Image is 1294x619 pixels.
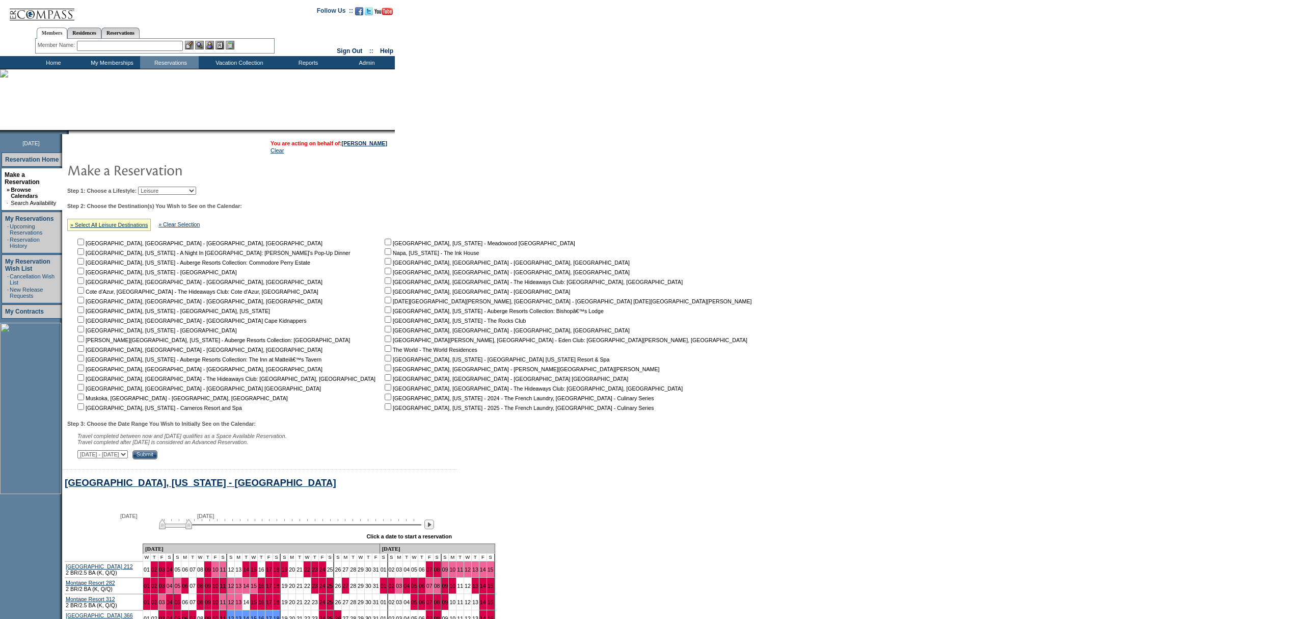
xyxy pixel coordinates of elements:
[304,566,310,573] a: 22
[335,583,341,589] a: 26
[181,554,189,561] td: M
[266,566,272,573] a: 17
[66,612,133,618] a: [GEOGRAPHIC_DATA] 366
[235,583,241,589] a: 13
[442,583,448,589] a: 09
[296,599,303,605] a: 21
[411,566,417,573] a: 05
[350,566,356,573] a: 28
[220,583,226,589] a: 11
[235,566,241,573] a: 13
[419,599,425,605] a: 06
[11,200,56,206] a: Search Availability
[296,583,303,589] a: 21
[82,56,140,69] td: My Memberships
[365,10,373,16] a: Follow us on Twitter
[75,298,322,304] nobr: [GEOGRAPHIC_DATA], [GEOGRAPHIC_DATA] - [GEOGRAPHIC_DATA], [GEOGRAPHIC_DATA]
[449,583,455,589] a: 10
[403,566,410,573] a: 04
[5,258,50,272] a: My Reservation Wish List
[174,599,180,605] a: 05
[75,337,350,343] nobr: [PERSON_NAME][GEOGRAPHIC_DATA], [US_STATE] - Auberge Resorts Collection: [GEOGRAPHIC_DATA]
[75,405,242,411] nobr: [GEOGRAPHIC_DATA], [US_STATE] - Carneros Resort and Spa
[312,583,318,589] a: 23
[383,356,609,363] nobr: [GEOGRAPHIC_DATA], [US_STATE] - [GEOGRAPHIC_DATA] [US_STATE] Resort & Spa
[278,56,336,69] td: Reports
[212,599,219,605] a: 10
[350,583,356,589] a: 28
[10,273,55,286] a: Cancellation Wish List
[75,260,310,266] nobr: [GEOGRAPHIC_DATA], [US_STATE] - Auberge Resorts Collection: Commodore Perry Estate
[228,599,234,605] a: 12
[66,596,115,602] a: Montage Resort 312
[65,130,69,134] img: promoShadowLeftCorner.gif
[289,583,295,589] a: 20
[383,308,604,314] nobr: [GEOGRAPHIC_DATA], [US_STATE] - Auberge Resorts Collection: Bishopâ€™s Lodge
[365,583,371,589] a: 30
[319,566,326,573] a: 24
[271,140,387,146] span: You are acting on behalf of:
[75,250,351,256] nobr: [GEOGRAPHIC_DATA], [US_STATE] - A Night In [GEOGRAPHIC_DATA]: [PERSON_NAME]'s Pop-Up Dinner
[174,566,180,573] a: 05
[383,376,628,382] nobr: [GEOGRAPHIC_DATA], [GEOGRAPHIC_DATA] - [GEOGRAPHIC_DATA] [GEOGRAPHIC_DATA]
[389,583,395,589] a: 02
[144,583,150,589] a: 01
[197,513,214,519] span: [DATE]
[204,554,212,561] td: T
[158,554,166,561] td: F
[101,28,140,38] a: Reservations
[258,599,264,605] a: 16
[424,520,434,529] img: Next
[266,599,272,605] a: 17
[342,599,348,605] a: 27
[381,583,387,589] a: 01
[457,566,463,573] a: 11
[220,554,228,561] td: S
[243,599,249,605] a: 14
[342,566,348,573] a: 27
[174,554,181,561] td: S
[11,187,38,199] a: Browse Calendars
[383,347,477,353] nobr: The World - The World Residences
[366,533,452,539] div: Click a date to start a reservation
[65,477,336,488] a: [GEOGRAPHIC_DATA], [US_STATE] - [GEOGRAPHIC_DATA]
[258,566,264,573] a: 16
[67,203,242,209] b: Step 2: Choose the Destination(s) You Wish to See on the Calendar:
[67,188,137,194] b: Step 1: Choose a Lifestyle:
[271,147,284,153] a: Clear
[383,405,654,411] nobr: [GEOGRAPHIC_DATA], [US_STATE] - 2025 - The French Laundry, [GEOGRAPHIC_DATA] - Culinary Series
[488,583,494,589] a: 15
[383,260,630,266] nobr: [GEOGRAPHIC_DATA], [GEOGRAPHIC_DATA] - [GEOGRAPHIC_DATA], [GEOGRAPHIC_DATA]
[75,395,288,401] nobr: Muskoka, [GEOGRAPHIC_DATA] - [GEOGRAPHIC_DATA], [GEOGRAPHIC_DATA]
[185,41,194,49] img: b_edit.gif
[220,566,226,573] a: 11
[472,599,478,605] a: 13
[396,566,402,573] a: 03
[342,583,348,589] a: 27
[327,566,333,573] a: 25
[480,583,486,589] a: 14
[75,385,321,392] nobr: [GEOGRAPHIC_DATA], [GEOGRAPHIC_DATA] - [GEOGRAPHIC_DATA] [GEOGRAPHIC_DATA]
[374,8,393,15] img: Subscribe to our YouTube Channel
[374,10,393,16] a: Subscribe to our YouTube Channel
[151,554,158,561] td: T
[7,187,10,193] b: »
[75,356,321,363] nobr: [GEOGRAPHIC_DATA], [US_STATE] - Auberge Resorts Collection: The Inn at Matteiâ€™s Tavern
[465,583,471,589] a: 12
[75,289,318,295] nobr: Cote d'Azur, [GEOGRAPHIC_DATA] - The Hideaways Club: Cote d'Azur, [GEOGRAPHIC_DATA]
[358,566,364,573] a: 29
[220,599,226,605] a: 11
[335,566,341,573] a: 26
[205,583,211,589] a: 09
[426,583,433,589] a: 07
[75,240,322,246] nobr: [GEOGRAPHIC_DATA], [GEOGRAPHIC_DATA] - [GEOGRAPHIC_DATA], [GEOGRAPHIC_DATA]
[373,583,379,589] a: 31
[10,223,42,236] a: Upcoming Reservations
[488,566,494,573] a: 15
[243,583,249,589] a: 14
[426,566,433,573] a: 07
[383,318,526,324] nobr: [GEOGRAPHIC_DATA], [US_STATE] - The Rocks Club
[396,583,402,589] a: 03
[75,347,322,353] nobr: [GEOGRAPHIC_DATA], [GEOGRAPHIC_DATA] - [GEOGRAPHIC_DATA], [GEOGRAPHIC_DATA]
[251,566,257,573] a: 15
